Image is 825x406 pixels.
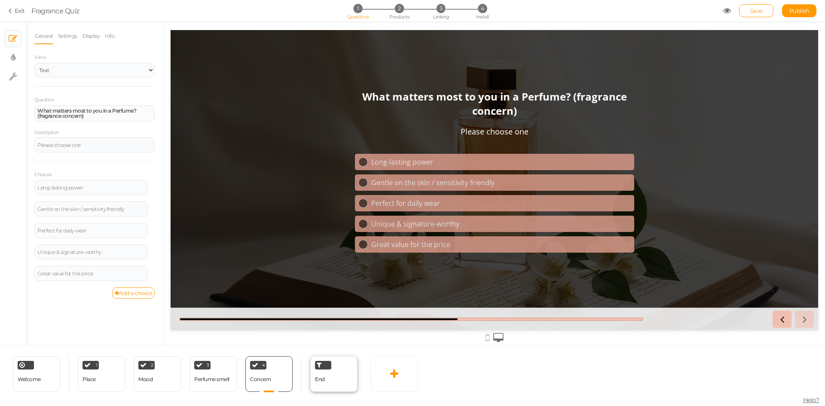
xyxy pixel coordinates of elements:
span: 4 [262,363,265,367]
div: Place [82,376,96,382]
li: 3 Linking [421,4,461,13]
div: 3 Perfume smell [189,356,237,392]
div: Unique & signature-worthy [37,250,145,255]
li: 2 Products [379,4,419,13]
div: Mood [138,376,153,382]
span: Products [389,14,409,20]
a: Exit [9,6,25,15]
div: Long-lasting power [201,127,460,137]
div: 4 Concern [245,356,293,392]
span: View [34,54,46,60]
label: Question [34,97,54,103]
div: Perfume smell [194,376,229,382]
div: Great value for the price [201,210,460,219]
label: Description [34,130,59,136]
div: Fragrance Quiz [31,6,79,16]
div: Gentle on the skin / sensitivity friendly [201,148,460,157]
div: Please choose one [37,143,152,148]
span: 1 [353,4,362,13]
span: Questions [347,14,369,20]
strong: What matters most to you in a Perfume? (fragrance concern) [192,59,456,88]
span: Linking [433,14,449,20]
div: Please choose one [290,96,358,107]
strong: What matters most to you in a Perfume? (fragrance concern) [37,107,136,119]
span: Help? [803,396,819,404]
div: Save [739,4,773,17]
div: 2 Mood [134,356,181,392]
span: 2 [395,4,404,13]
div: Concern [250,376,271,382]
div: Perfect for daily wear [201,168,460,178]
div: Long-lasting power [37,185,145,190]
a: General [34,28,53,44]
span: End [315,376,325,382]
a: Settings [58,28,78,44]
span: 3 [207,363,209,367]
div: End [310,356,357,392]
div: Great value for the price [37,271,145,276]
div: 1 Place [78,356,125,392]
span: Publish [789,7,810,14]
li: 4 Install [462,4,502,13]
span: Save [750,7,763,14]
div: Gentle on the skin / sensitivity friendly [37,207,145,212]
div: Welcome [13,356,60,392]
a: Display [82,28,101,44]
li: 1 Questions [338,4,378,13]
span: 2 [151,363,153,367]
a: Add a choice [112,287,155,299]
span: Install [476,14,489,20]
a: Info [104,28,115,44]
span: Welcome [18,376,41,382]
span: 4 [478,4,487,13]
span: 1 [96,363,98,367]
label: Choices [34,172,52,178]
div: Perfect for daily wear [37,228,145,233]
div: Unique & signature-worthy [201,189,460,198]
span: 3 [437,4,446,13]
